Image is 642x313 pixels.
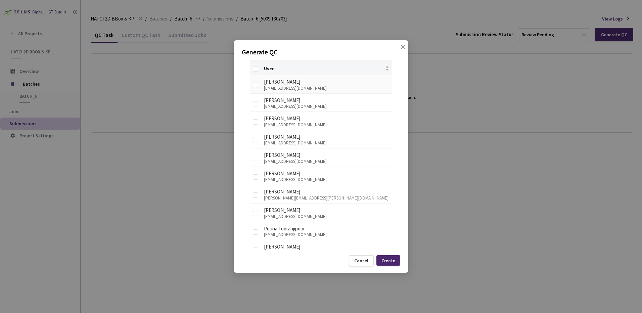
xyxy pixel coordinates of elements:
[264,177,389,182] div: [EMAIL_ADDRESS][DOMAIN_NAME]
[264,188,389,196] div: [PERSON_NAME]
[394,44,404,55] button: Close
[242,47,400,57] p: Generate QC
[261,62,392,75] th: User
[264,232,389,237] div: [EMAIL_ADDRESS][DOMAIN_NAME]
[264,196,389,200] div: [PERSON_NAME][EMAIL_ADDRESS][PERSON_NAME][DOMAIN_NAME]
[264,214,389,219] div: [EMAIL_ADDRESS][DOMAIN_NAME]
[400,44,406,63] span: close
[264,151,389,159] div: [PERSON_NAME]
[264,123,389,127] div: [EMAIL_ADDRESS][DOMAIN_NAME]
[264,170,389,178] div: [PERSON_NAME]
[264,96,389,104] div: [PERSON_NAME]
[264,104,389,109] div: [EMAIL_ADDRESS][DOMAIN_NAME]
[264,133,389,141] div: [PERSON_NAME]
[264,115,389,123] div: [PERSON_NAME]
[264,86,389,91] div: [EMAIL_ADDRESS][DOMAIN_NAME]
[264,225,389,233] div: Pouria Tooranjipour
[264,243,389,251] div: [PERSON_NAME]
[354,258,368,263] div: Cancel
[264,159,389,164] div: [EMAIL_ADDRESS][DOMAIN_NAME]
[264,141,389,145] div: [EMAIL_ADDRESS][DOMAIN_NAME]
[381,258,395,263] div: Create
[264,78,389,86] div: [PERSON_NAME]
[264,66,384,71] span: User
[264,251,389,256] div: [EMAIL_ADDRESS][DOMAIN_NAME]
[264,206,389,214] div: [PERSON_NAME]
